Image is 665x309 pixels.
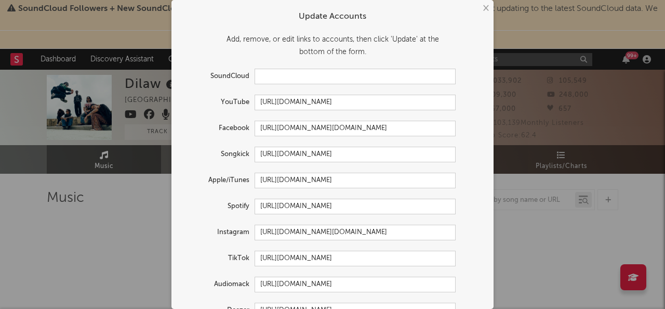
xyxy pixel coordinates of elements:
label: Apple/iTunes [182,174,255,187]
div: Update Accounts [182,10,483,23]
label: TikTok [182,252,255,265]
label: Spotify [182,200,255,213]
label: Facebook [182,122,255,135]
label: Audiomack [182,278,255,291]
label: SoundCloud [182,70,255,83]
label: Songkick [182,148,255,161]
label: YouTube [182,96,255,109]
label: Instagram [182,226,255,239]
div: Add, remove, or edit links to accounts, then click 'Update' at the bottom of the form. [182,33,483,58]
button: × [480,3,491,14]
